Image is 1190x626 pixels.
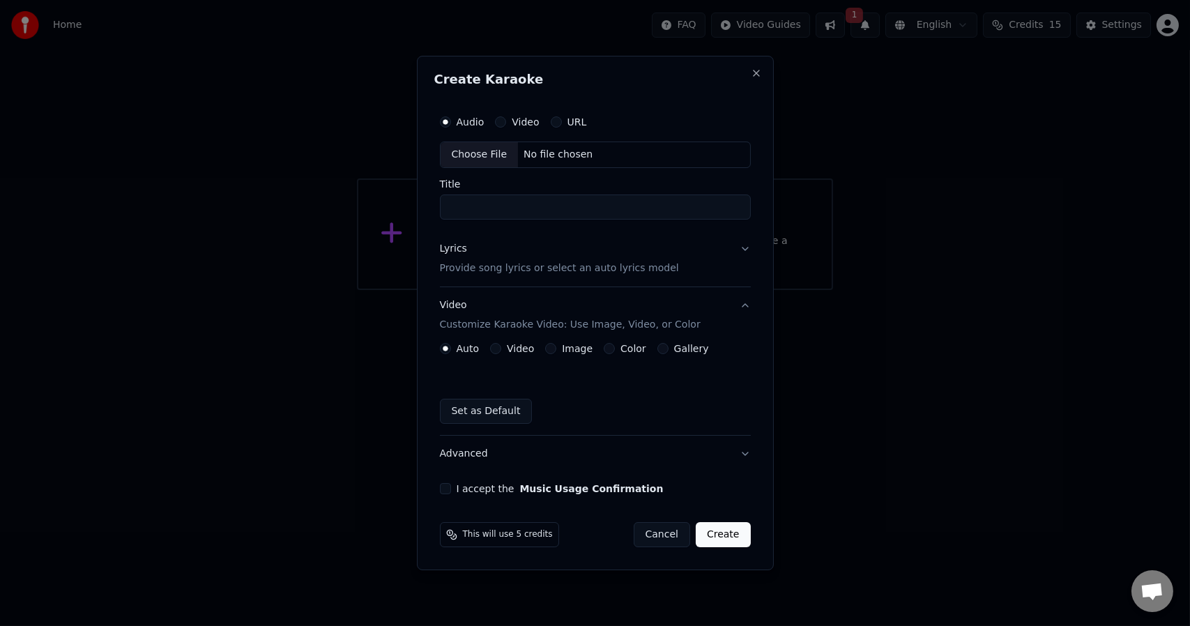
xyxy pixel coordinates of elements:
span: This will use 5 credits [463,529,553,540]
label: Audio [457,117,485,127]
button: I accept the [519,484,663,494]
div: VideoCustomize Karaoke Video: Use Image, Video, or Color [440,343,751,435]
div: No file chosen [518,148,598,162]
label: Auto [457,344,480,353]
h2: Create Karaoke [434,73,756,86]
button: LyricsProvide song lyrics or select an auto lyrics model [440,231,751,287]
button: Create [696,522,751,547]
label: Video [507,344,534,353]
p: Customize Karaoke Video: Use Image, Video, or Color [440,318,701,332]
button: Cancel [634,522,690,547]
button: Set as Default [440,399,533,424]
label: I accept the [457,484,664,494]
label: Title [440,179,751,189]
button: VideoCustomize Karaoke Video: Use Image, Video, or Color [440,287,751,343]
p: Provide song lyrics or select an auto lyrics model [440,261,679,275]
label: Video [512,117,539,127]
label: Image [562,344,593,353]
div: Choose File [441,142,519,167]
label: URL [567,117,587,127]
button: Advanced [440,436,751,472]
label: Gallery [674,344,709,353]
div: Lyrics [440,242,467,256]
label: Color [620,344,646,353]
div: Video [440,298,701,332]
